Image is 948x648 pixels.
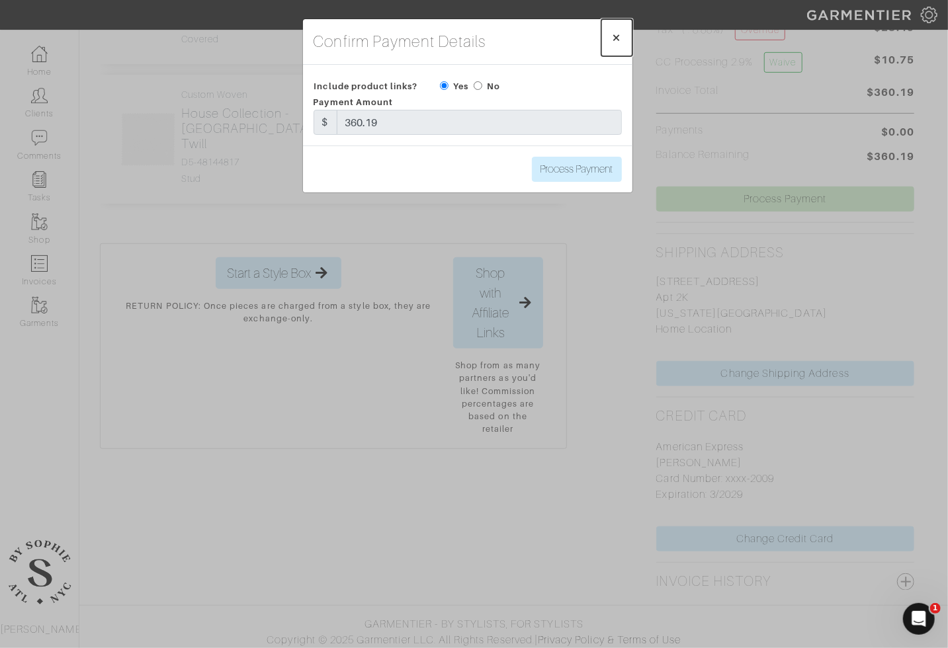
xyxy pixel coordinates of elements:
span: Include product links? [314,77,418,96]
span: 1 [930,603,941,614]
iframe: Intercom live chat [903,603,935,635]
h4: Confirm Payment Details [314,30,486,54]
div: $ [314,110,337,135]
span: Payment Amount [314,97,394,107]
input: Process Payment [532,157,622,182]
label: No [487,80,500,93]
span: × [612,28,622,46]
label: Yes [453,80,468,93]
